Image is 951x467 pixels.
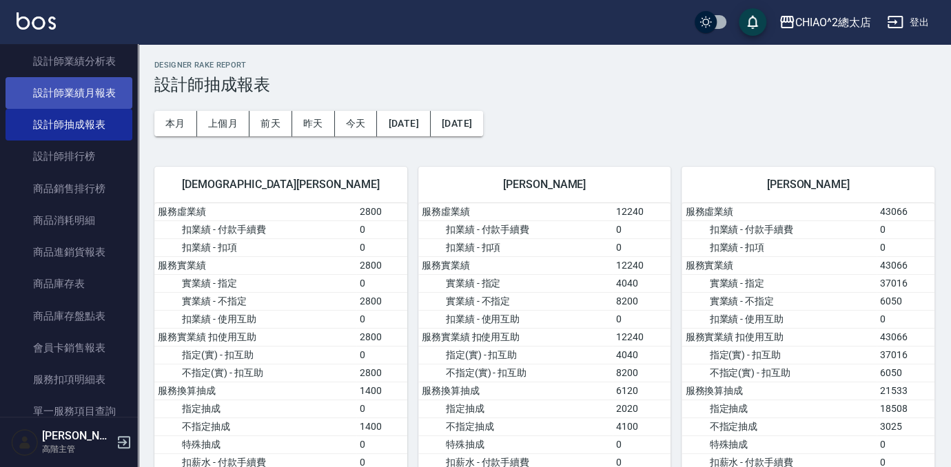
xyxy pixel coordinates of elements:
td: 服務實業績 扣使用互助 [154,328,356,346]
td: 服務換算抽成 [418,382,613,399]
td: 扣業績 - 付款手續費 [418,220,613,238]
td: 指定抽成 [154,399,356,417]
td: 扣業績 - 使用互助 [154,310,356,328]
button: 上個月 [197,111,249,136]
td: 0 [613,435,671,453]
td: 特殊抽成 [154,435,356,453]
td: 服務虛業績 [682,203,876,221]
a: 商品銷售排行榜 [6,173,132,205]
td: 1400 [356,382,407,399]
td: 扣業績 - 使用互助 [682,310,876,328]
td: 37016 [877,274,934,292]
a: 商品進銷貨報表 [6,236,132,268]
td: 不指定抽成 [682,417,876,435]
a: 商品庫存盤點表 [6,300,132,332]
td: 2800 [356,292,407,310]
img: Person [11,428,39,456]
h5: [PERSON_NAME] [42,429,112,443]
h3: 設計師抽成報表 [154,75,934,94]
td: 不指定抽成 [418,417,613,435]
td: 0 [356,346,407,364]
button: 本月 [154,111,197,136]
td: 1400 [356,417,407,435]
td: 指定(實) - 扣互助 [418,346,613,364]
td: 12240 [613,203,671,221]
a: 設計師排行榜 [6,141,132,172]
td: 3025 [877,417,934,435]
td: 服務實業績 [418,256,613,274]
button: [DATE] [431,111,483,136]
td: 服務實業績 [682,256,876,274]
a: 商品庫存表 [6,268,132,300]
td: 0 [356,399,407,417]
a: 會員卡銷售報表 [6,332,132,364]
td: 實業績 - 指定 [682,274,876,292]
button: save [739,8,766,36]
button: 今天 [335,111,378,136]
a: 商品消耗明細 [6,205,132,236]
td: 服務實業績 [154,256,356,274]
td: 扣業績 - 扣項 [682,238,876,256]
td: 12240 [613,328,671,346]
td: 0 [613,310,671,328]
td: 實業績 - 不指定 [418,292,613,310]
td: 0 [613,220,671,238]
button: [DATE] [377,111,430,136]
td: 37016 [877,346,934,364]
td: 2800 [356,364,407,382]
td: 0 [356,435,407,453]
td: 服務虛業績 [154,203,356,221]
td: 4040 [613,346,671,364]
td: 不指定(實) - 扣互助 [418,364,613,382]
a: 設計師抽成報表 [6,109,132,141]
td: 6120 [613,382,671,399]
div: CHIAO^2總太店 [795,14,871,31]
td: 實業績 - 不指定 [682,292,876,310]
td: 服務虛業績 [418,203,613,221]
td: 服務換算抽成 [154,382,356,399]
td: 43066 [877,203,934,221]
td: 43066 [877,328,934,346]
td: 實業績 - 指定 [418,274,613,292]
td: 扣業績 - 扣項 [154,238,356,256]
td: 服務實業績 扣使用互助 [682,328,876,346]
td: 服務換算抽成 [682,382,876,399]
td: 不指定(實) - 扣互助 [154,364,356,382]
td: 扣業績 - 付款手續費 [154,220,356,238]
td: 0 [356,220,407,238]
td: 扣業績 - 付款手續費 [682,220,876,238]
td: 21533 [877,382,934,399]
td: 不指定(實) - 扣互助 [682,364,876,382]
td: 6050 [877,292,934,310]
button: 昨天 [292,111,335,136]
td: 8200 [613,364,671,382]
td: 指定抽成 [418,399,613,417]
td: 實業績 - 不指定 [154,292,356,310]
td: 指定(實) - 扣互助 [154,346,356,364]
td: 0 [877,310,934,328]
a: 設計師業績月報表 [6,77,132,109]
button: CHIAO^2總太店 [773,8,877,37]
button: 前天 [249,111,292,136]
td: 特殊抽成 [682,435,876,453]
span: [PERSON_NAME] [698,178,918,191]
button: 登出 [881,10,934,35]
td: 扣業績 - 使用互助 [418,310,613,328]
p: 高階主管 [42,443,112,455]
td: 6050 [877,364,934,382]
td: 4100 [613,417,671,435]
td: 0 [877,220,934,238]
td: 0 [877,435,934,453]
td: 實業績 - 指定 [154,274,356,292]
span: [DEMOGRAPHIC_DATA][PERSON_NAME] [171,178,391,191]
td: 0 [356,274,407,292]
td: 不指定抽成 [154,417,356,435]
a: 服務扣項明細表 [6,364,132,395]
td: 0 [356,238,407,256]
img: Logo [17,12,56,30]
td: 0 [356,310,407,328]
td: 18508 [877,399,934,417]
a: 設計師業績分析表 [6,45,132,77]
td: 4040 [613,274,671,292]
td: 12240 [613,256,671,274]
